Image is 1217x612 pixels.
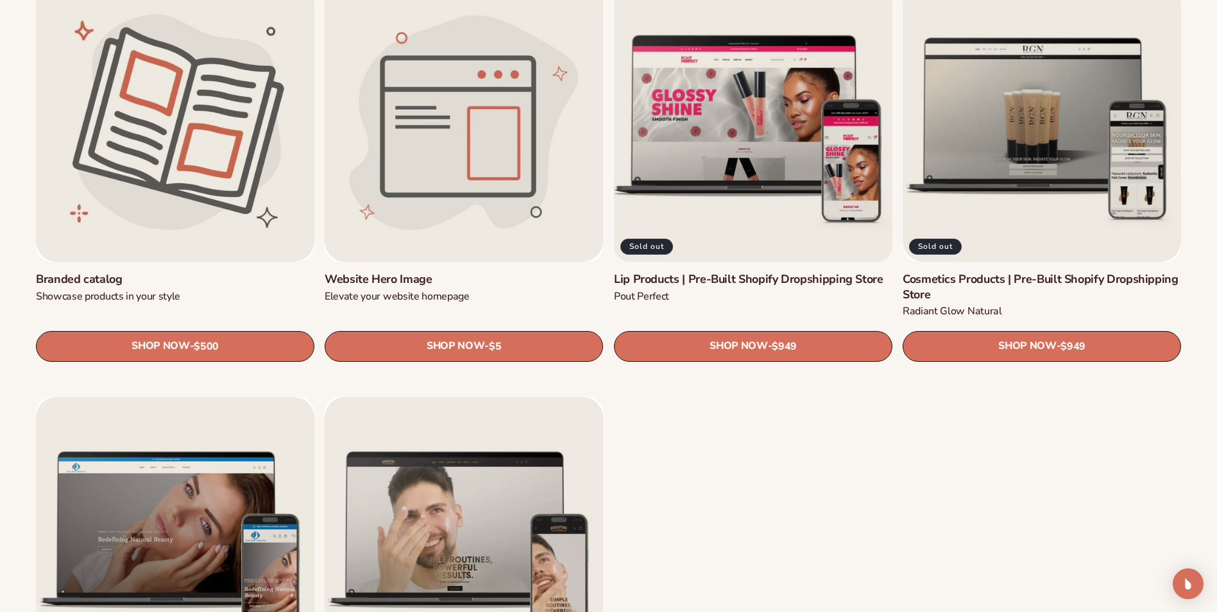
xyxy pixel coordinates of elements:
[772,340,797,352] span: $949
[998,340,1056,352] span: SHOP NOW
[325,330,603,361] a: SHOP NOW- $5
[710,340,767,352] span: SHOP NOW
[489,340,501,352] span: $5
[1173,568,1204,599] div: Open Intercom Messenger
[36,272,314,287] a: Branded catalog
[194,340,219,352] span: $500
[903,272,1181,302] a: Cosmetics Products | Pre-Built Shopify Dropshipping Store
[132,340,189,352] span: SHOP NOW
[903,330,1181,361] a: SHOP NOW- $949
[325,272,603,287] a: Website Hero Image
[1060,340,1085,352] span: $949
[36,330,314,361] a: SHOP NOW- $500
[427,340,484,352] span: SHOP NOW
[614,272,892,287] a: Lip Products | Pre-Built Shopify Dropshipping Store
[614,330,892,361] a: SHOP NOW- $949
